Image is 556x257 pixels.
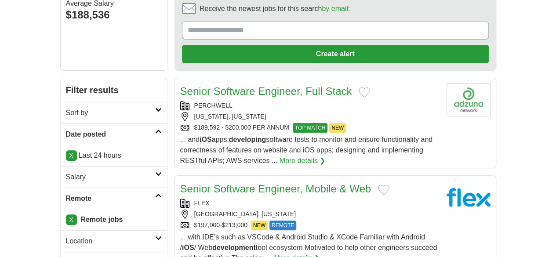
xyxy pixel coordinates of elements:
[269,221,296,230] span: REMOTE
[61,188,167,209] a: Remote
[200,136,212,143] strong: iOS
[194,199,210,206] a: FLEX
[229,136,266,143] strong: developing
[66,214,77,225] a: X
[66,172,155,182] h2: Salary
[293,123,327,133] span: TOP MATCH
[447,181,491,214] img: Flex logo
[322,5,348,12] a: by email
[378,185,389,195] button: Add to favorite jobs
[61,123,167,145] a: Date posted
[180,221,440,230] div: $197,000-$213,000
[66,193,155,204] h2: Remote
[61,230,167,252] a: Location
[182,45,489,63] button: Create alert
[447,83,491,116] img: Company logo
[180,123,440,133] div: $189,592 - $200,000 PER ANNUM
[212,244,256,251] strong: development
[66,108,155,118] h2: Sort by
[66,236,155,246] h2: Location
[61,78,167,102] h2: Filter results
[280,156,326,166] a: More details ❯
[200,4,350,14] span: Receive the newest jobs for this search :
[66,7,162,23] div: $188,536
[180,85,352,97] a: Senior Software Engineer, Full Stack
[66,150,77,161] a: X
[180,210,440,219] div: [GEOGRAPHIC_DATA], [US_STATE]
[180,101,440,110] div: PERCHWELL
[61,166,167,188] a: Salary
[66,129,155,140] h2: Date posted
[359,87,370,98] button: Add to favorite jobs
[66,150,162,161] p: Last 24 hours
[180,183,371,195] a: Senior Software Engineer, Mobile & Web
[182,244,194,251] strong: iOS
[80,216,123,223] strong: Remote jobs
[61,102,167,123] a: Sort by
[329,123,346,133] span: NEW
[180,112,440,121] div: [US_STATE], [US_STATE]
[251,221,268,230] span: NEW
[180,136,433,164] span: ... and apps; software tests to monitor and ensure functionality and correctness of features on w...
